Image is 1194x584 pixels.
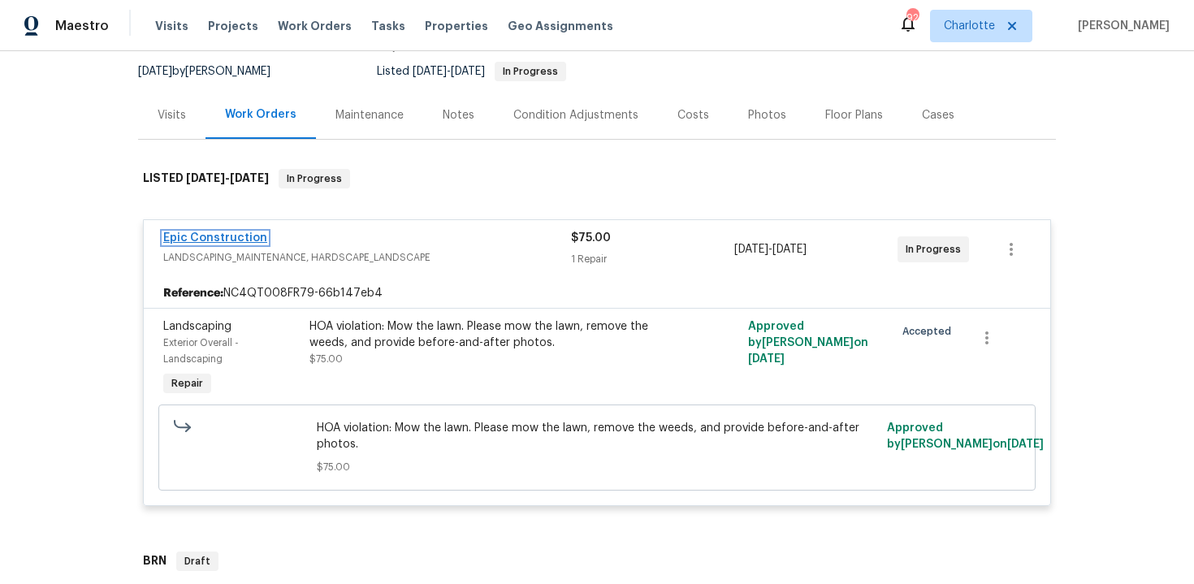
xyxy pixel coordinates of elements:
[163,249,571,266] span: LANDSCAPING_MAINTENANCE, HARDSCAPE_LANDSCAPE
[496,67,565,76] span: In Progress
[225,106,296,123] div: Work Orders
[138,153,1056,205] div: LISTED [DATE]-[DATE]In Progress
[280,171,348,187] span: In Progress
[143,169,269,188] h6: LISTED
[513,107,638,123] div: Condition Adjustments
[230,172,269,184] span: [DATE]
[186,172,269,184] span: -
[772,244,807,255] span: [DATE]
[163,285,223,301] b: Reference:
[1071,18,1170,34] span: [PERSON_NAME]
[825,107,883,123] div: Floor Plans
[155,18,188,34] span: Visits
[413,66,485,77] span: -
[922,107,954,123] div: Cases
[425,18,488,34] span: Properties
[186,172,225,184] span: [DATE]
[371,20,405,32] span: Tasks
[413,66,447,77] span: [DATE]
[377,66,566,77] span: Listed
[163,232,267,244] a: Epic Construction
[278,18,352,34] span: Work Orders
[335,107,404,123] div: Maintenance
[571,251,734,267] div: 1 Repair
[158,107,186,123] div: Visits
[906,241,967,257] span: In Progress
[178,553,217,569] span: Draft
[143,552,167,571] h6: BRN
[317,459,878,475] span: $75.00
[944,18,995,34] span: Charlotte
[138,62,290,81] div: by [PERSON_NAME]
[734,241,807,257] span: -
[902,323,958,340] span: Accepted
[144,279,1050,308] div: NC4QT008FR79-66b147eb4
[451,66,485,77] span: [DATE]
[734,244,768,255] span: [DATE]
[163,321,231,332] span: Landscaping
[138,66,172,77] span: [DATE]
[887,422,1044,450] span: Approved by [PERSON_NAME] on
[571,232,611,244] span: $75.00
[508,18,613,34] span: Geo Assignments
[208,18,258,34] span: Projects
[748,353,785,365] span: [DATE]
[55,18,109,34] span: Maestro
[748,107,786,123] div: Photos
[906,10,918,26] div: 92
[317,420,878,452] span: HOA violation: Mow the lawn. Please mow the lawn, remove the weeds, and provide before-and-after ...
[163,338,239,364] span: Exterior Overall - Landscaping
[165,375,210,391] span: Repair
[309,354,343,364] span: $75.00
[677,107,709,123] div: Costs
[1007,439,1044,450] span: [DATE]
[309,318,665,351] div: HOA violation: Mow the lawn. Please mow the lawn, remove the weeds, and provide before-and-after ...
[443,107,474,123] div: Notes
[748,321,868,365] span: Approved by [PERSON_NAME] on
